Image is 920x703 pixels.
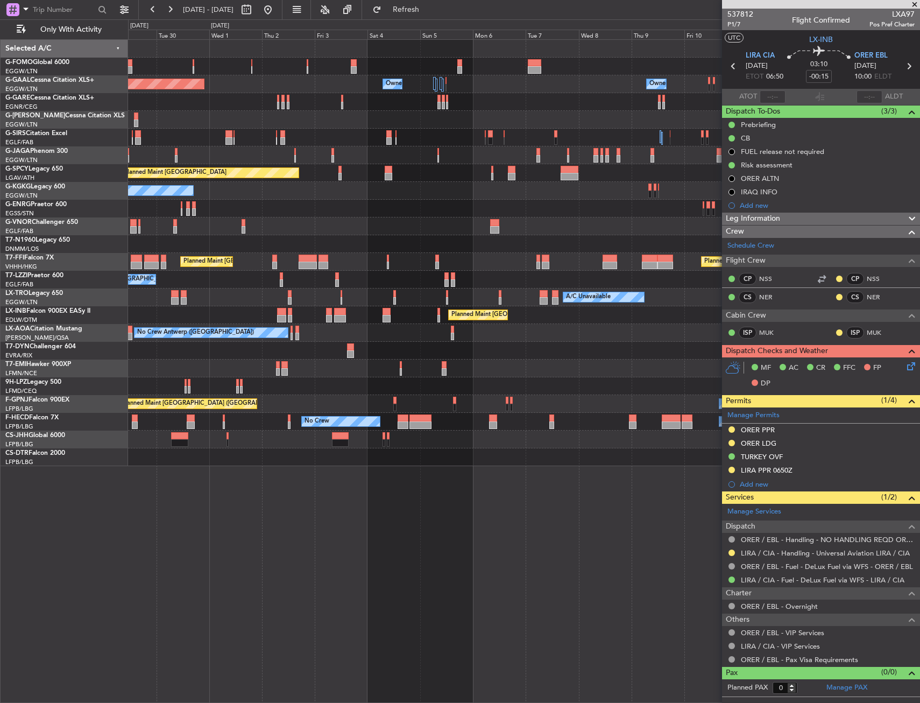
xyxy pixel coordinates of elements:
a: G-[PERSON_NAME]Cessna Citation XLS [5,113,125,119]
div: TURKEY OVF [741,452,783,461]
div: ISP [846,327,864,339]
a: MUK [867,328,891,338]
span: Cabin Crew [726,310,766,322]
a: G-GAALCessna Citation XLS+ [5,77,94,83]
a: T7-FFIFalcon 7X [5,255,54,261]
span: (3/3) [881,106,897,117]
span: Permits [726,395,751,407]
div: Risk assessment [741,160,792,170]
a: ORER / EBL - Pax Visa Requirements [741,655,858,664]
div: Sat 4 [367,30,420,39]
span: ATOT [739,92,757,102]
span: T7-DYN [5,343,30,350]
a: LFMN/NCE [5,369,37,377]
a: G-KGKGLegacy 600 [5,184,65,190]
span: Only With Activity [28,26,114,33]
button: UTC [725,33,744,43]
span: 10:00 [854,72,872,82]
span: T7-EMI [5,361,26,368]
a: F-HECDFalcon 7X [5,414,59,421]
div: Prebriefing [741,120,776,129]
div: Tue 7 [526,30,578,39]
a: G-JAGAPhenom 300 [5,148,68,154]
div: CB [741,133,750,143]
a: LFMD/CEQ [5,387,37,395]
a: G-GARECessna Citation XLS+ [5,95,94,101]
div: Planned Maint [GEOGRAPHIC_DATA] [124,165,227,181]
span: Pax [726,667,738,679]
a: G-SIRSCitation Excel [5,130,67,137]
span: LX-TRO [5,290,29,297]
div: [DATE] [130,22,148,31]
span: ELDT [874,72,891,82]
div: No Crew Antwerp ([GEOGRAPHIC_DATA]) [137,325,254,341]
div: CS [846,291,864,303]
span: ORER EBL [854,51,888,61]
a: T7-DYNChallenger 604 [5,343,76,350]
div: ISP [739,327,756,339]
div: ORER ALTN [741,174,779,183]
span: G-VNOR [5,219,32,226]
div: CS [739,291,756,303]
a: LX-TROLegacy 650 [5,290,63,297]
span: Services [726,491,754,504]
a: Schedule Crew [727,241,774,251]
a: VHHH/HKG [5,263,37,271]
span: [DATE] [746,61,768,72]
span: Leg Information [726,213,780,225]
div: Wed 1 [209,30,262,39]
a: EGGW/LTN [5,67,38,75]
span: Others [726,614,749,626]
a: LIRA / CIA - Fuel - DeLux Fuel via WFS - LIRA / CIA [741,575,904,585]
span: G-GAAL [5,77,30,83]
input: --:-- [760,90,785,103]
a: EGSS/STN [5,209,34,217]
div: Mon 6 [473,30,526,39]
span: P1/7 [727,20,753,29]
span: 9H-LPZ [5,379,27,385]
span: F-HECD [5,414,29,421]
label: Planned PAX [727,683,768,693]
span: 537812 [727,9,753,20]
a: EGGW/LTN [5,85,38,93]
div: Flight Confirmed [792,15,850,26]
span: G-FOMO [5,59,33,66]
span: DP [761,378,770,389]
a: LX-INBFalcon 900EX EASy II [5,308,90,314]
span: LXA97 [869,9,915,20]
a: LIRA / CIA - VIP Services [741,642,820,651]
a: LFPB/LBG [5,458,33,466]
a: NSS [759,274,783,284]
a: LX-AOACitation Mustang [5,326,82,332]
a: F-GPNJFalcon 900EX [5,397,69,403]
a: T7-EMIHawker 900XP [5,361,71,368]
span: G-SIRS [5,130,26,137]
a: EGGW/LTN [5,192,38,200]
div: Fri 10 [684,30,737,39]
span: G-GARE [5,95,30,101]
div: ORER LDG [741,439,776,448]
a: ORER / EBL - Fuel - DeLux Fuel via WFS - ORER / EBL [741,562,913,571]
div: Fri 3 [315,30,367,39]
a: EGGW/LTN [5,298,38,306]
div: Planned Maint [GEOGRAPHIC_DATA] ([GEOGRAPHIC_DATA]) [183,254,353,270]
span: ETOT [746,72,763,82]
div: ORER PPR [741,425,775,434]
a: LFPB/LBG [5,423,33,431]
a: DNMM/LOS [5,245,39,253]
span: Pos Pref Charter [869,20,915,29]
span: [DATE] [854,61,876,72]
div: Wed 8 [579,30,632,39]
span: F-GPNJ [5,397,29,403]
span: Flight Crew [726,255,766,267]
span: G-JAGA [5,148,30,154]
div: Tue 30 [157,30,209,39]
a: G-VNORChallenger 650 [5,219,78,226]
a: EGLF/FAB [5,138,33,146]
a: Manage Services [727,507,781,517]
a: EVRA/RIX [5,351,32,360]
span: LX-INB [809,34,833,45]
span: Dispatch Checks and Weather [726,345,828,357]
span: 03:10 [810,59,827,70]
span: (1/4) [881,395,897,406]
